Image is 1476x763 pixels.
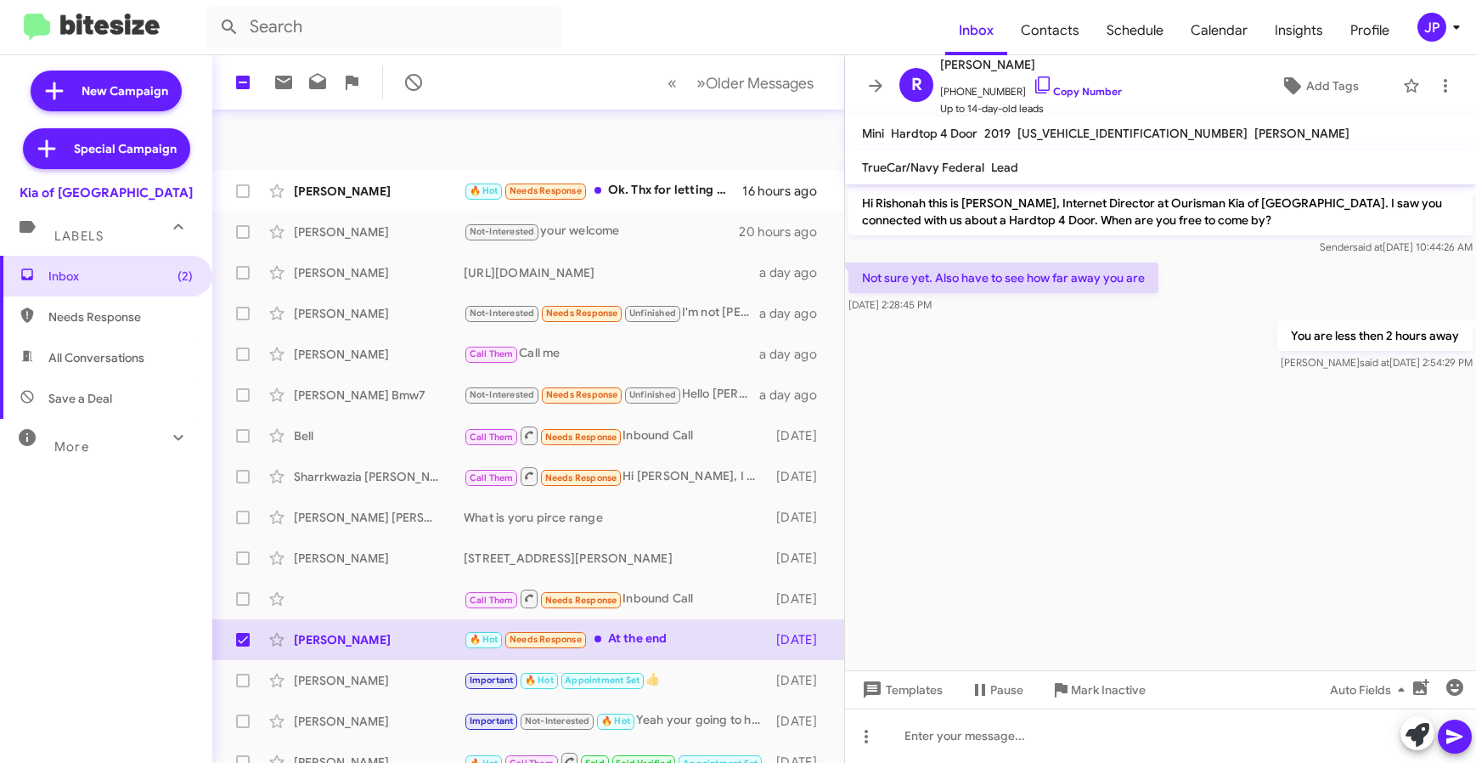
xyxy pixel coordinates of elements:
input: Search [206,7,562,48]
div: What is yoru pirce range [464,509,773,526]
span: Mark Inactive [1071,675,1146,705]
div: [STREET_ADDRESS][PERSON_NAME] [464,550,773,567]
div: [DATE] [773,509,831,526]
p: Hi Rishonah this is [PERSON_NAME], Internet Director at Ourisman Kia of [GEOGRAPHIC_DATA]. I saw ... [848,188,1473,235]
span: [US_VEHICLE_IDENTIFICATION_NUMBER] [1017,126,1248,141]
span: 🔥 Hot [601,715,630,726]
span: Needs Response [546,308,618,319]
span: Inbox [945,6,1007,55]
div: Inbound Call [464,588,773,609]
div: Kia of [GEOGRAPHIC_DATA] [20,184,193,201]
div: [PERSON_NAME] Bmw7 [294,387,464,404]
div: Yeah your going to have to stay in car longer then. You wont be able to lower your payment going ... [464,711,773,731]
span: Sender [DATE] 10:44:26 AM [1320,240,1473,253]
button: Pause [956,675,1037,705]
span: TrueCar/Navy Federal [862,160,984,175]
button: Previous [657,65,687,100]
button: Add Tags [1244,71,1394,101]
span: Needs Response [546,389,618,400]
a: Profile [1337,6,1403,55]
span: 2019 [984,126,1011,141]
div: [PERSON_NAME] [294,631,464,648]
div: [PERSON_NAME] [294,305,464,322]
div: [PERSON_NAME] [294,264,464,281]
div: [DATE] [773,468,831,485]
span: Needs Response [510,634,582,645]
span: New Campaign [82,82,168,99]
nav: Page navigation example [658,65,824,100]
span: Older Messages [706,74,814,93]
div: [DATE] [773,591,831,608]
span: Inbox [48,268,193,285]
span: (2) [177,268,193,285]
span: Needs Response [545,595,617,606]
span: Not-Interested [470,389,535,400]
div: Sharrkwazia [PERSON_NAME] [294,468,464,485]
span: [PERSON_NAME] [1254,126,1349,141]
div: your welcome [464,222,739,241]
div: 16 hours ago [742,183,831,200]
a: Special Campaign [23,128,190,169]
span: Unfinished [629,389,676,400]
div: [PERSON_NAME] [294,346,464,363]
div: Hello [PERSON_NAME], already bought a car. Thank you [464,385,759,404]
span: Needs Response [545,432,617,443]
span: 🔥 Hot [470,634,499,645]
div: [DATE] [773,427,831,444]
span: All Conversations [48,349,144,366]
span: Special Campaign [74,140,177,157]
div: [DATE] [773,713,831,730]
span: Unfinished [629,308,676,319]
div: a day ago [759,264,831,281]
div: Hi [PERSON_NAME], I want to confirm Ourisman Kia will purchase our vehicle as is (including any d... [464,466,773,487]
p: Not sure yet. Also have to see how far away you are [848,263,1158,293]
div: I'm not [PERSON_NAME] and I'm not in the market. Thanks [464,303,759,323]
div: 20 hours ago [739,223,831,240]
span: R [911,71,922,99]
span: Mini [862,126,884,141]
div: Inbound Call [464,425,773,446]
span: Needs Response [545,472,617,483]
span: Important [470,675,514,686]
span: Not-Interested [470,308,535,319]
span: 🔥 Hot [470,185,499,196]
div: [DATE] [773,550,831,567]
p: You are less then 2 hours away [1277,320,1473,351]
span: Call Them [470,595,514,606]
div: [PERSON_NAME] [294,223,464,240]
span: Call Them [470,472,514,483]
span: Not-Interested [525,715,590,726]
span: [PERSON_NAME] [DATE] 2:54:29 PM [1281,356,1473,369]
span: [DATE] 2:28:45 PM [848,298,932,311]
span: Add Tags [1306,71,1359,101]
span: Hardtop 4 Door [891,126,977,141]
div: At the end [464,630,773,649]
button: JP [1403,13,1457,42]
div: [DATE] [773,672,831,689]
div: Call me [464,344,759,364]
span: Important [470,715,514,726]
div: [PERSON_NAME] [PERSON_NAME] [294,509,464,526]
div: Bell [294,427,464,444]
span: Labels [54,229,104,244]
span: Pause [990,675,1023,705]
a: Contacts [1007,6,1093,55]
span: Insights [1261,6,1337,55]
span: Up to 14-day-old leads [940,100,1122,117]
div: a day ago [759,387,831,404]
span: » [696,72,706,93]
button: Next [686,65,824,100]
span: [PHONE_NUMBER] [940,75,1122,100]
span: said at [1353,240,1383,253]
span: [PERSON_NAME] [940,54,1122,75]
span: Auto Fields [1330,675,1411,705]
span: Needs Response [510,185,582,196]
div: a day ago [759,346,831,363]
span: Needs Response [48,308,193,325]
span: Lead [991,160,1018,175]
button: Mark Inactive [1037,675,1159,705]
span: said at [1360,356,1389,369]
button: Templates [845,675,956,705]
span: Schedule [1093,6,1177,55]
div: [PERSON_NAME] [294,183,464,200]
